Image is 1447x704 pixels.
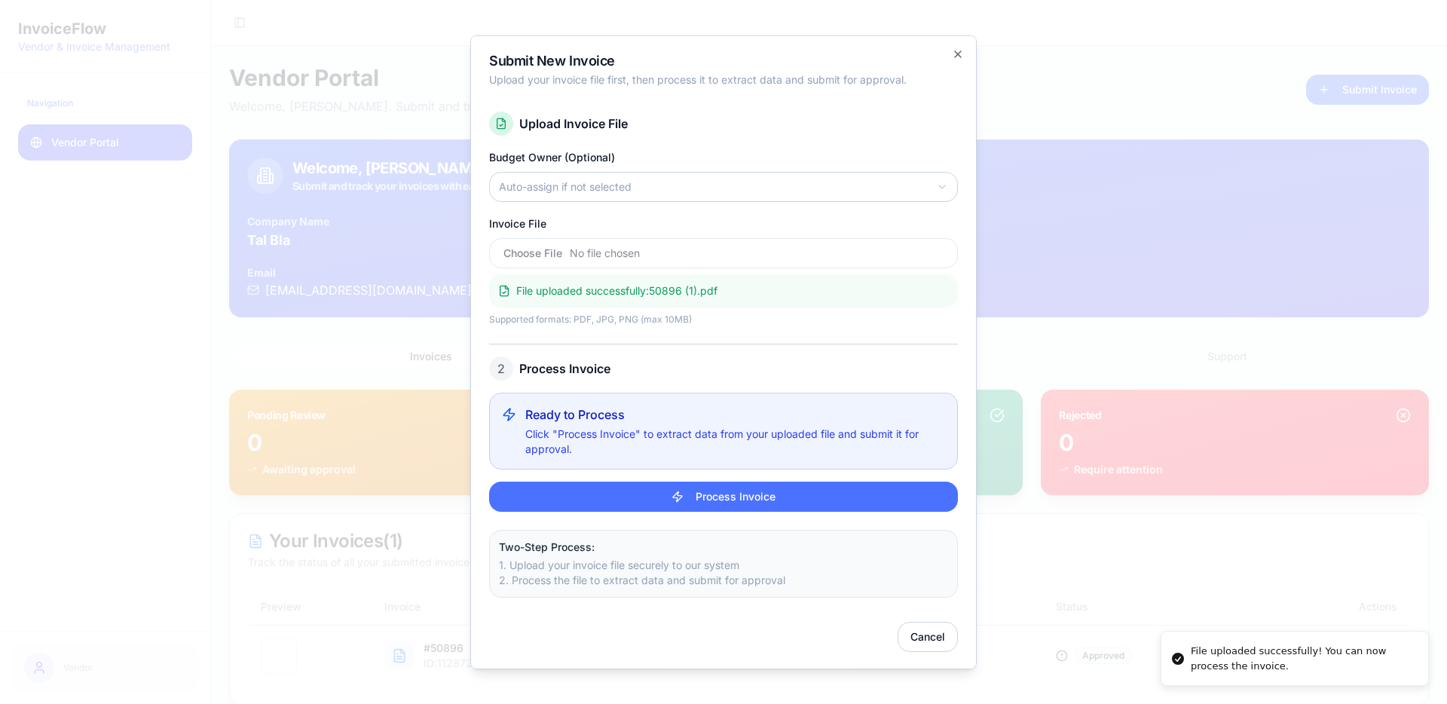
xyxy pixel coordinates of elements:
[489,357,513,381] div: 2
[489,72,958,87] p: Upload your invoice file first, then process it to extract data and submit for approval.
[519,115,628,133] h3: Upload Invoice File
[489,54,958,68] h2: Submit New Invoice
[519,360,610,378] h3: Process Invoice
[489,314,958,326] div: Supported formats: PDF, JPG, PNG (max 10MB)
[499,573,948,588] p: 2. Process the file to extract data and submit for approval
[489,151,615,164] label: Budget Owner (Optional)
[516,283,717,298] span: File uploaded successfully: 50896 (1).pdf
[898,622,958,652] button: Cancel
[489,482,958,512] button: Process Invoice
[525,406,945,424] p: Ready to Process
[499,558,948,573] p: 1. Upload your invoice file securely to our system
[499,540,948,555] p: Two-Step Process:
[525,427,945,457] p: Click "Process Invoice" to extract data from your uploaded file and submit it for approval.
[489,217,546,230] label: Invoice File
